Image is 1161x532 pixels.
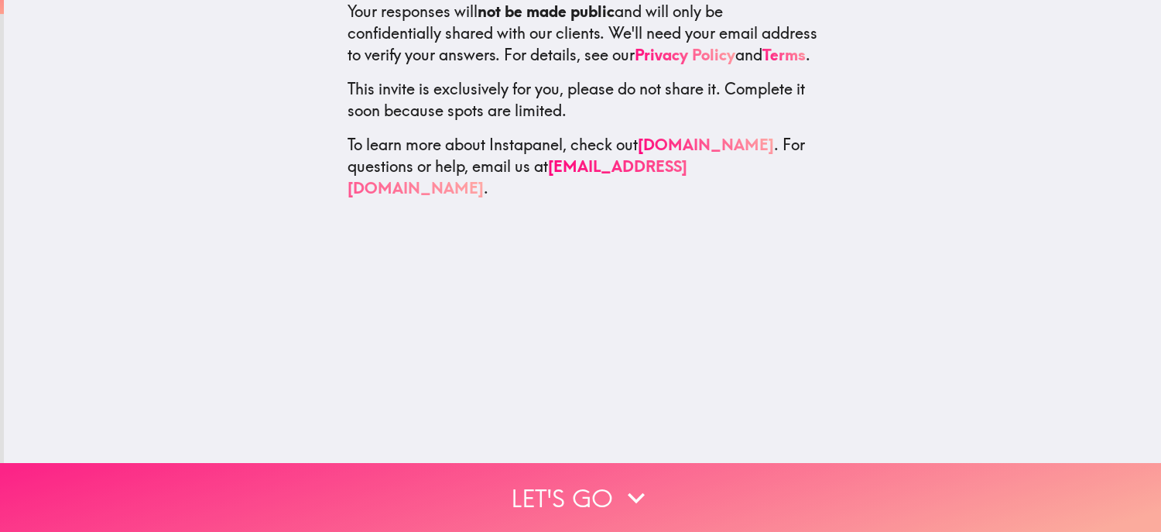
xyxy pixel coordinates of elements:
[478,2,615,21] b: not be made public
[635,45,735,64] a: Privacy Policy
[638,135,774,154] a: [DOMAIN_NAME]
[348,1,818,66] p: Your responses will and will only be confidentially shared with our clients. We'll need your emai...
[348,134,818,199] p: To learn more about Instapanel, check out . For questions or help, email us at .
[348,78,818,122] p: This invite is exclusively for you, please do not share it. Complete it soon because spots are li...
[348,156,687,197] a: [EMAIL_ADDRESS][DOMAIN_NAME]
[762,45,806,64] a: Terms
